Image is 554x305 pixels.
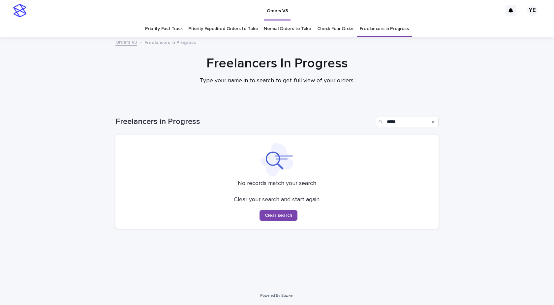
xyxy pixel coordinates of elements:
[115,117,373,127] h1: Freelancers in Progress
[144,38,196,46] p: Freelancers in Progress
[188,21,258,37] a: Priority Expedited Orders to Take
[376,117,439,127] input: Search
[234,196,321,204] p: Clear your search and start again.
[264,21,311,37] a: Normal Orders to Take
[265,213,292,218] span: Clear search
[13,4,26,17] img: stacker-logo-s-only.png
[527,5,538,16] div: YE
[115,38,137,46] a: Orders V3
[145,21,182,37] a: Priority Fast Track
[123,180,431,187] p: No records match your search
[317,21,354,37] a: Check Your Order
[260,210,297,221] button: Clear search
[145,77,409,85] p: Type your name in to search to get full view of your orders.
[260,293,293,297] a: Powered By Stacker
[115,56,439,71] h1: Freelancers In Progress
[360,21,409,37] a: Freelancers in Progress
